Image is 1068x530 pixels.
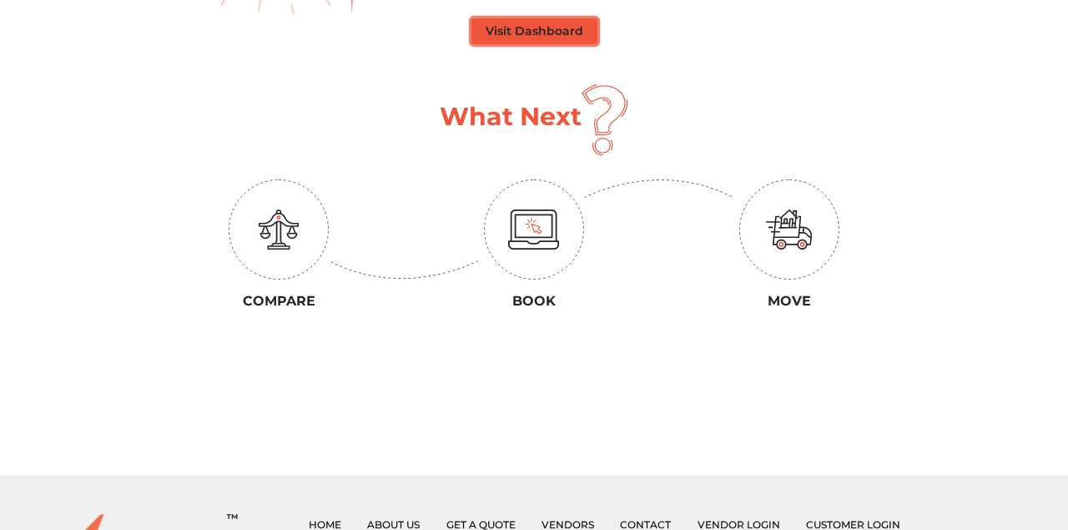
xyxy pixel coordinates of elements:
[259,209,299,250] img: education
[674,293,904,309] h3: Move
[584,179,734,199] img: down
[484,179,584,280] img: circle
[582,84,628,156] img: question
[440,102,582,132] h1: What Next
[164,293,394,309] h3: Compare
[766,209,813,250] img: move
[229,179,329,280] img: circle
[329,260,479,280] img: up
[419,293,649,309] h3: Book
[739,179,839,280] img: circle
[471,18,597,44] button: Visit Dashboard
[508,209,560,250] img: monitor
